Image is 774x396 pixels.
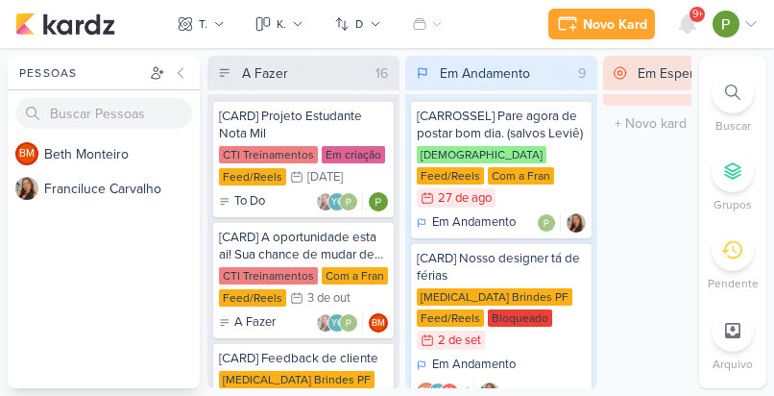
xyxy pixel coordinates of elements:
[638,63,701,84] div: Em Espera
[19,149,35,160] p: BM
[316,192,363,211] div: Colaboradores: Franciluce Carvalho, Yasmin Oliveira, Paloma Paixão Designer
[327,192,347,211] div: Yasmin Oliveira
[369,313,388,333] div: Responsável: Beth Monteiro
[322,146,385,163] div: Em criação
[548,9,655,39] button: Novo Kard
[713,11,739,37] img: Paloma Paixão Designer
[219,267,318,285] div: CTI Treinamentos
[708,275,759,292] p: Pendente
[714,196,752,213] p: Grupos
[15,12,115,36] img: kardz.app
[327,313,347,333] div: Yasmin Oliveira
[488,167,554,185] div: Com a Fran
[417,146,546,163] div: [DEMOGRAPHIC_DATA]
[219,168,286,186] div: Feed/Reels
[316,313,335,333] img: Franciluce Carvalho
[219,192,265,211] div: To Do
[219,313,276,333] div: A Fazer
[432,213,516,233] p: Em Andamento
[368,63,396,84] div: 16
[417,288,572,306] div: [MEDICAL_DATA] Brindes PF
[307,292,351,305] div: 3 de out
[440,63,530,84] div: Em Andamento
[316,192,335,211] img: Franciluce Carvalho
[339,313,358,333] img: Paloma Paixão Designer
[331,319,344,329] p: YO
[331,198,344,208] p: YO
[44,144,200,164] div: B e t h M o n t e i r o
[316,313,363,333] div: Colaboradores: Franciluce Carvalho, Yasmin Oliveira, Paloma Paixão Designer
[537,213,556,233] img: Paloma Paixão Designer
[44,179,200,199] div: F r a n c i l u c e C a r v a l h o
[417,213,516,233] div: Em Andamento
[15,98,192,129] input: Buscar Pessoas
[438,334,481,347] div: 2 de set
[692,7,703,22] span: 9+
[219,350,388,367] div: [CARD] Feedback de cliente
[583,14,647,35] div: Novo Kard
[417,108,586,142] div: [CARROSSEL] Pare agora de postar bom dia. (salvos Leviê)
[432,356,516,375] p: Em Andamento
[488,309,552,327] div: Bloqueado
[242,63,288,84] div: A Fazer
[219,289,286,307] div: Feed/Reels
[417,250,586,285] div: [CARD] Nosso designer tá de férias
[234,313,276,333] p: A Fazer
[417,167,484,185] div: Feed/Reels
[417,356,516,375] div: Em Andamento
[219,108,388,142] div: [CARD] Projeto Estudante Nota Mil
[219,146,318,163] div: CTI Treinamentos
[699,71,766,135] li: Ctrl + F
[417,309,484,327] div: Feed/Reels
[715,117,751,135] p: Buscar
[567,213,586,233] div: Responsável: Franciluce Carvalho
[369,313,388,333] div: Beth Monteiro
[15,177,38,200] img: Franciluce Carvalho
[15,64,146,82] div: Pessoas
[15,142,38,165] div: Beth Monteiro
[537,213,561,233] div: Colaboradores: Paloma Paixão Designer
[219,229,388,263] div: [CARD] A oportunidade esta ai! Sua chance de mudar de vida com a CTI Treinamentos...
[570,63,593,84] div: 9
[713,356,753,373] p: Arquivo
[372,319,385,329] p: BM
[567,213,586,233] img: Franciluce Carvalho
[339,192,358,211] img: Paloma Paixão Designer
[438,192,492,205] div: 27 de ago
[219,371,375,388] div: [MEDICAL_DATA] Brindes PF
[307,171,343,184] div: [DATE]
[369,192,388,211] img: Paloma Paixão Designer
[322,267,388,285] div: Com a Fran
[234,192,265,211] p: To Do
[369,192,388,211] div: Responsável: Paloma Paixão Designer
